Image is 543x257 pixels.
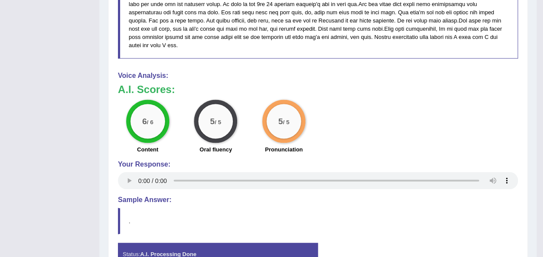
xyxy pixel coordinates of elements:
[118,72,518,80] h4: Voice Analysis:
[265,145,302,153] label: Pronunciation
[118,160,518,168] h4: Your Response:
[118,208,518,234] blockquote: .
[118,84,175,95] b: A.I. Scores:
[140,251,196,257] strong: A.I. Processing Done
[210,116,215,126] big: 5
[283,119,289,125] small: / 5
[278,116,283,126] big: 5
[200,145,232,153] label: Oral fluency
[118,196,518,203] h4: Sample Answer:
[215,119,221,125] small: / 5
[142,116,147,126] big: 6
[137,145,158,153] label: Content
[147,119,153,125] small: / 6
